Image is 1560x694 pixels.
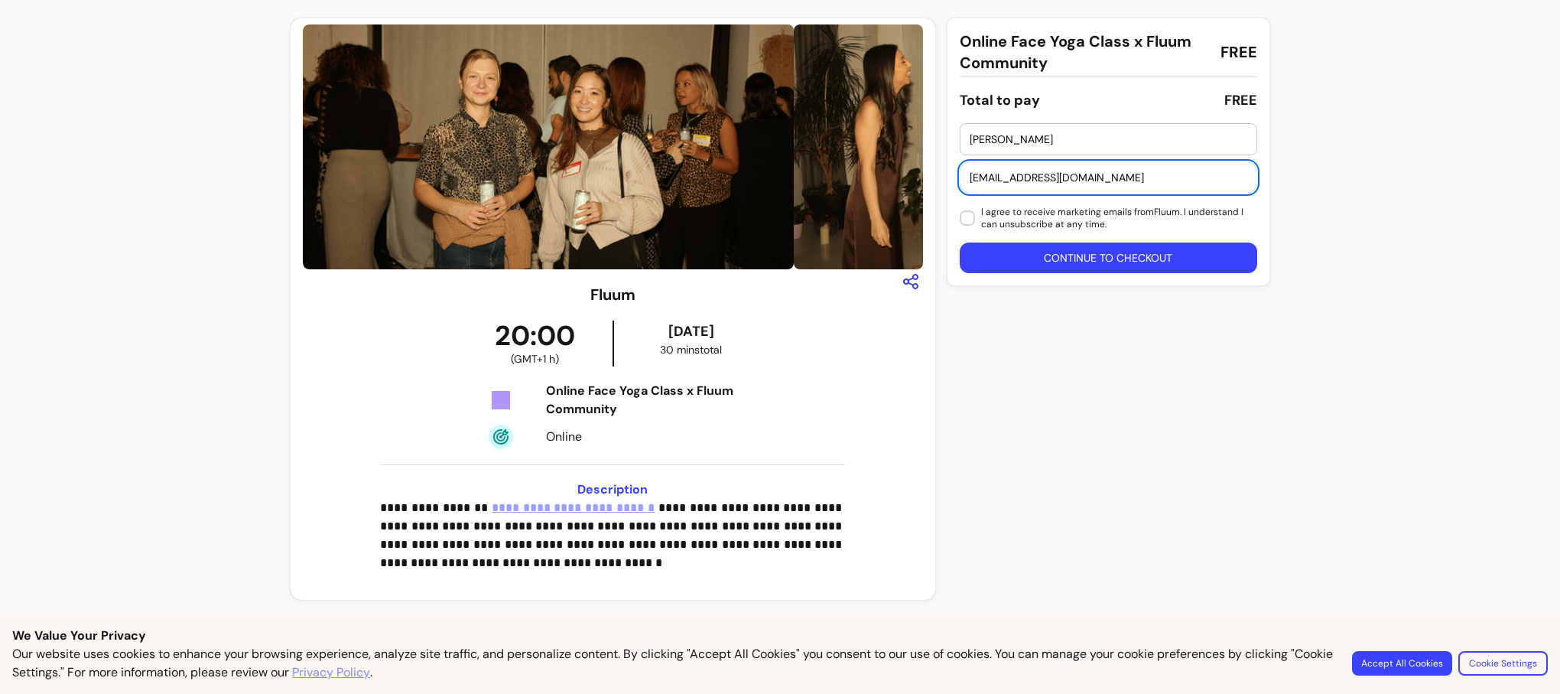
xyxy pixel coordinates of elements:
img: Tickets Icon [489,388,513,412]
span: FREE [1220,41,1257,63]
span: ( GMT+1 h ) [511,351,559,367]
button: Continue to checkout [960,243,1257,273]
div: Total to pay [960,90,1040,111]
a: Privacy Policy [292,663,370,682]
button: Cookie Settings [1458,651,1548,676]
img: https://d22cr2pskkweo8.cloudfront.net/067ecc5e-a255-44f1-bac5-3b283ce54a9c [303,24,794,269]
input: Enter your first name [970,132,1247,147]
button: Accept All Cookies [1352,651,1452,676]
div: FREE [1224,90,1257,111]
div: [DATE] [617,321,765,342]
div: 30 mins total [617,342,765,357]
div: 20:00 [458,321,613,367]
span: Online Face Yoga Class x Fluum Community [960,31,1208,73]
h3: Fluum [590,284,635,305]
img: https://d22cr2pskkweo8.cloudfront.net/7da0f95d-a9ed-4b41-b915-5433de84e032 [794,24,1285,269]
h3: Description [380,481,845,499]
p: We Value Your Privacy [12,627,1548,645]
input: Enter your email address [970,170,1247,185]
div: Online Face Yoga Class x Fluum Community [546,382,763,419]
div: Online [546,428,763,446]
p: Our website uses cookies to enhance your browsing experience, analyze site traffic, and personali... [12,645,1334,682]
